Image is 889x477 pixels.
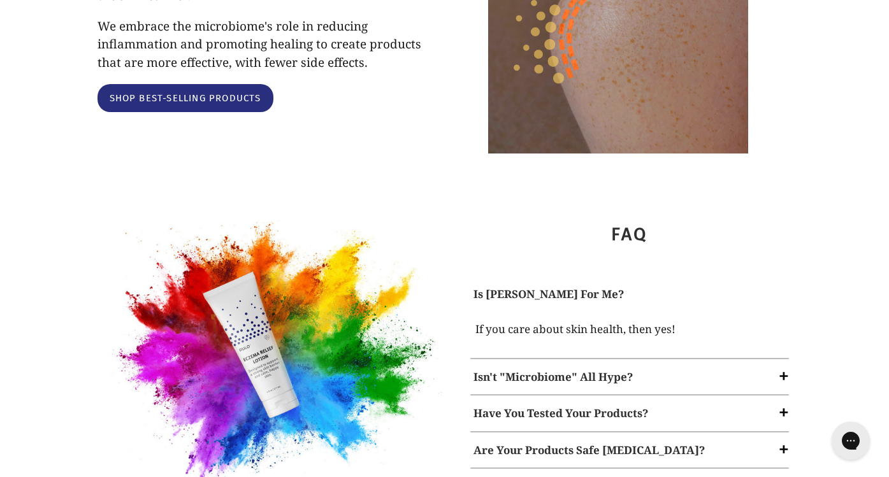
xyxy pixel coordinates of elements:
p: We embrace the microbiome's role in reducing inflammation and promoting healing to create product... [98,17,423,72]
a: Shop Best-Selling Products: Catalog [98,84,273,113]
strong: Have You Tested Your Products? [473,406,648,420]
p: If you care about skin health, then yes! [473,320,786,339]
h2: FAQ [467,224,792,245]
strong: Is [PERSON_NAME] For Me? [473,287,624,301]
iframe: Gorgias live chat messenger [825,417,876,464]
strong: Isn't "Microbiome" All Hype? [473,369,633,384]
strong: Are Your Products Safe [MEDICAL_DATA]? [473,443,705,457]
